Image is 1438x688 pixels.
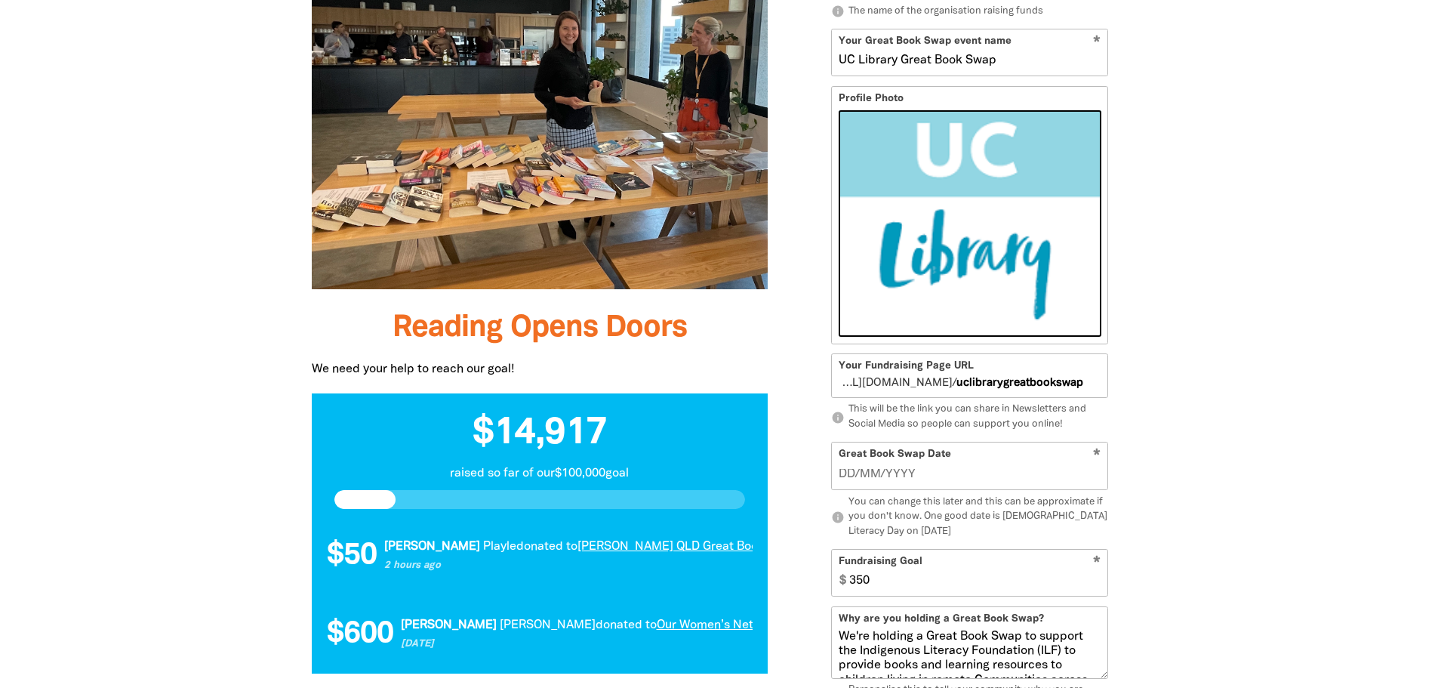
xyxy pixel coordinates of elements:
[327,541,377,571] span: $50
[473,416,607,451] span: $14,917
[327,532,753,580] div: Donation stream
[832,630,1107,678] textarea: We're holding a Great Book Swap to support the Indigenous Literacy Foundation (ILF) to provide bo...
[401,637,845,653] p: [DATE]
[832,355,956,398] span: /
[312,464,768,483] p: raised so far of our $100,000 goal
[312,360,768,378] p: We need your help to reach our goal!
[1093,449,1101,464] i: Required
[832,550,846,596] span: $
[500,620,596,631] em: [PERSON_NAME]
[842,550,1107,596] input: eg. 350
[327,610,753,659] div: Donation stream
[831,511,845,524] i: info
[831,411,845,424] i: info
[327,619,393,649] span: $600
[596,620,657,631] span: donated to
[831,495,1108,540] p: You can change this later and this can be approximate if you don't know. One good date is [DEMOGR...
[393,314,687,342] span: Reading Opens Doors
[832,29,1107,76] input: eg. Milikapiti School's Great Book Swap!
[516,541,577,552] span: donated to
[839,466,1101,483] input: Great Book Swap Date DD/MM/YYYY
[657,620,845,631] a: Our Women’s Network Book Swap
[972,208,1002,239] i: delete
[968,208,1007,239] button: delete
[384,541,480,552] em: [PERSON_NAME]
[577,541,799,552] a: [PERSON_NAME] QLD Great Book Swap
[831,5,845,18] i: info
[401,620,497,631] em: [PERSON_NAME]
[933,208,963,239] a: pageview
[831,5,1108,20] p: The name of the organisation raising funds
[838,375,952,391] span: [DOMAIN_NAME][URL]
[483,541,516,552] em: Playle
[831,403,1108,432] p: This will be the link you can share in Newsletters and Social Media so people can support you onl...
[832,355,1107,398] div: go.greatbookswap.org.au/uclibrarygreatbookswap
[384,559,799,574] p: 2 hours ago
